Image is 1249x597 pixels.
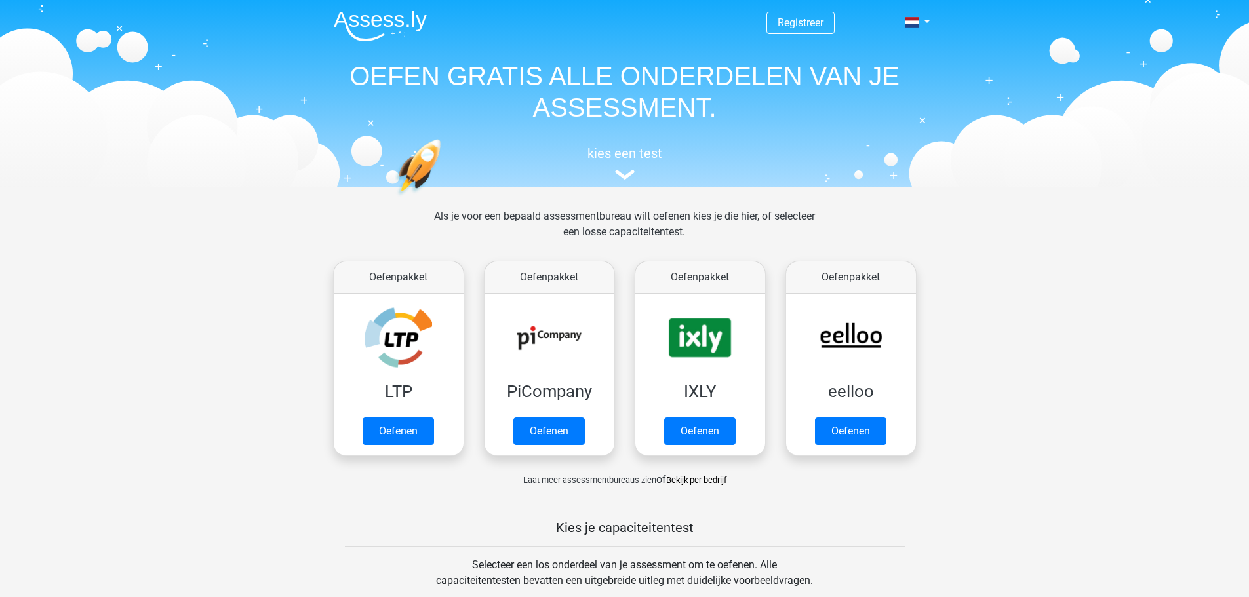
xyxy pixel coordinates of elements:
[363,417,434,445] a: Oefenen
[523,475,656,485] span: Laat meer assessmentbureaus zien
[345,520,905,535] h5: Kies je capaciteitentest
[323,145,926,161] h5: kies een test
[664,417,736,445] a: Oefenen
[778,16,823,29] a: Registreer
[513,417,585,445] a: Oefenen
[666,475,726,485] a: Bekijk per bedrijf
[424,208,825,256] div: Als je voor een bepaald assessmentbureau wilt oefenen kies je die hier, of selecteer een losse ca...
[815,417,886,445] a: Oefenen
[334,10,427,41] img: Assessly
[395,139,492,258] img: oefenen
[615,170,635,180] img: assessment
[323,145,926,180] a: kies een test
[323,60,926,123] h1: OEFEN GRATIS ALLE ONDERDELEN VAN JE ASSESSMENT.
[323,461,926,488] div: of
